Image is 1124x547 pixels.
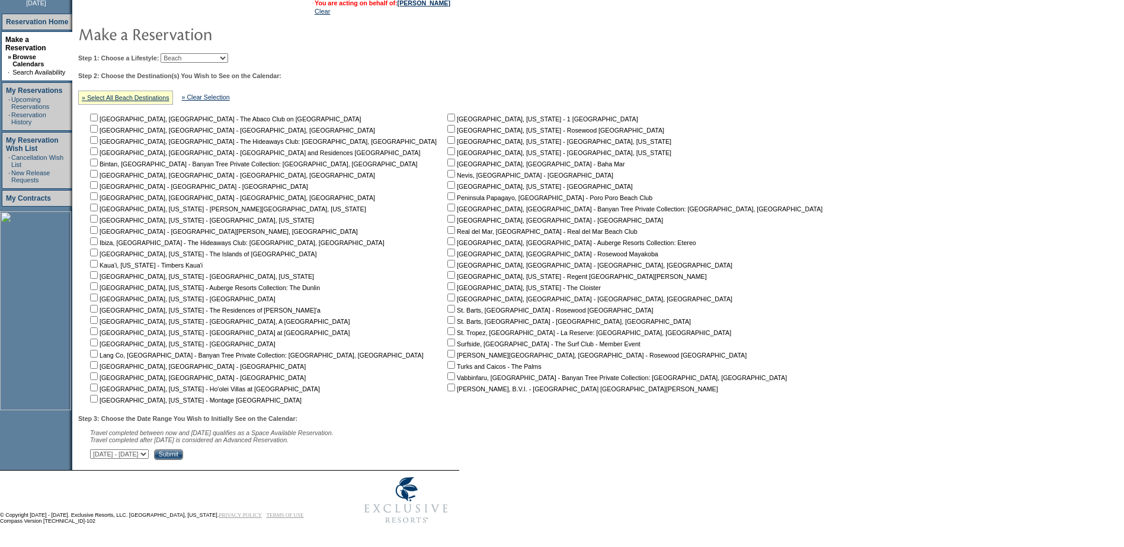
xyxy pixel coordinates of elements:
[88,385,320,392] nobr: [GEOGRAPHIC_DATA], [US_STATE] - Ho'olei Villas at [GEOGRAPHIC_DATA]
[182,94,230,101] a: » Clear Selection
[11,111,46,126] a: Reservation History
[82,94,169,101] a: » Select All Beach Destinations
[90,429,334,436] span: Travel completed between now and [DATE] qualifies as a Space Available Reservation.
[88,307,321,314] nobr: [GEOGRAPHIC_DATA], [US_STATE] - The Residences of [PERSON_NAME]'a
[78,72,281,79] b: Step 2: Choose the Destination(s) You Wish to See on the Calendar:
[88,149,420,156] nobr: [GEOGRAPHIC_DATA], [GEOGRAPHIC_DATA] - [GEOGRAPHIC_DATA] and Residences [GEOGRAPHIC_DATA]
[315,8,330,15] a: Clear
[78,22,315,46] img: pgTtlMakeReservation.gif
[154,449,183,460] input: Submit
[88,262,203,269] nobr: Kaua'i, [US_STATE] - Timbers Kaua'i
[445,127,664,134] nobr: [GEOGRAPHIC_DATA], [US_STATE] - Rosewood [GEOGRAPHIC_DATA]
[88,183,308,190] nobr: [GEOGRAPHIC_DATA] - [GEOGRAPHIC_DATA] - [GEOGRAPHIC_DATA]
[445,329,731,336] nobr: St. Tropez, [GEOGRAPHIC_DATA] - La Reserve: [GEOGRAPHIC_DATA], [GEOGRAPHIC_DATA]
[88,273,314,280] nobr: [GEOGRAPHIC_DATA], [US_STATE] - [GEOGRAPHIC_DATA], [US_STATE]
[353,471,459,530] img: Exclusive Resorts
[445,273,707,280] nobr: [GEOGRAPHIC_DATA], [US_STATE] - Regent [GEOGRAPHIC_DATA][PERSON_NAME]
[88,239,385,246] nobr: Ibiza, [GEOGRAPHIC_DATA] - The Hideaways Club: [GEOGRAPHIC_DATA], [GEOGRAPHIC_DATA]
[445,115,638,123] nobr: [GEOGRAPHIC_DATA], [US_STATE] - 1 [GEOGRAPHIC_DATA]
[88,160,418,168] nobr: Bintan, [GEOGRAPHIC_DATA] - Banyan Tree Private Collection: [GEOGRAPHIC_DATA], [GEOGRAPHIC_DATA]
[445,149,671,156] nobr: [GEOGRAPHIC_DATA], [US_STATE] - [GEOGRAPHIC_DATA], [US_STATE]
[445,205,822,213] nobr: [GEOGRAPHIC_DATA], [GEOGRAPHIC_DATA] - Banyan Tree Private Collection: [GEOGRAPHIC_DATA], [GEOGRA...
[445,228,638,235] nobr: Real del Mar, [GEOGRAPHIC_DATA] - Real del Mar Beach Club
[445,217,663,224] nobr: [GEOGRAPHIC_DATA], [GEOGRAPHIC_DATA] - [GEOGRAPHIC_DATA]
[88,352,424,359] nobr: Lang Co, [GEOGRAPHIC_DATA] - Banyan Tree Private Collection: [GEOGRAPHIC_DATA], [GEOGRAPHIC_DATA]
[6,86,62,95] a: My Reservations
[445,250,658,258] nobr: [GEOGRAPHIC_DATA], [GEOGRAPHIC_DATA] - Rosewood Mayakoba
[11,169,50,184] a: New Release Requests
[11,96,49,110] a: Upcoming Reservations
[445,340,641,347] nobr: Surfside, [GEOGRAPHIC_DATA] - The Surf Club - Member Event
[445,385,718,392] nobr: [PERSON_NAME], B.V.I. - [GEOGRAPHIC_DATA] [GEOGRAPHIC_DATA][PERSON_NAME]
[6,194,51,202] a: My Contracts
[88,138,437,145] nobr: [GEOGRAPHIC_DATA], [GEOGRAPHIC_DATA] - The Hideaways Club: [GEOGRAPHIC_DATA], [GEOGRAPHIC_DATA]
[445,194,652,201] nobr: Peninsula Papagayo, [GEOGRAPHIC_DATA] - Poro Poro Beach Club
[445,307,653,314] nobr: St. Barts, [GEOGRAPHIC_DATA] - Rosewood [GEOGRAPHIC_DATA]
[8,169,10,184] td: ·
[8,111,10,126] td: ·
[445,284,601,291] nobr: [GEOGRAPHIC_DATA], [US_STATE] - The Cloister
[8,69,11,76] td: ·
[445,262,732,269] nobr: [GEOGRAPHIC_DATA], [GEOGRAPHIC_DATA] - [GEOGRAPHIC_DATA], [GEOGRAPHIC_DATA]
[6,136,59,153] a: My Reservation Wish List
[445,138,671,145] nobr: [GEOGRAPHIC_DATA], [US_STATE] - [GEOGRAPHIC_DATA], [US_STATE]
[445,363,542,370] nobr: Turks and Caicos - The Palms
[78,415,297,422] b: Step 3: Choose the Date Range You Wish to Initially See on the Calendar:
[88,127,375,134] nobr: [GEOGRAPHIC_DATA], [GEOGRAPHIC_DATA] - [GEOGRAPHIC_DATA], [GEOGRAPHIC_DATA]
[445,318,691,325] nobr: St. Barts, [GEOGRAPHIC_DATA] - [GEOGRAPHIC_DATA], [GEOGRAPHIC_DATA]
[88,228,358,235] nobr: [GEOGRAPHIC_DATA] - [GEOGRAPHIC_DATA][PERSON_NAME], [GEOGRAPHIC_DATA]
[88,318,350,325] nobr: [GEOGRAPHIC_DATA], [US_STATE] - [GEOGRAPHIC_DATA], A [GEOGRAPHIC_DATA]
[445,295,732,303] nobr: [GEOGRAPHIC_DATA], [GEOGRAPHIC_DATA] - [GEOGRAPHIC_DATA], [GEOGRAPHIC_DATA]
[78,54,159,62] b: Step 1: Choose a Lifestyle:
[445,172,613,179] nobr: Nevis, [GEOGRAPHIC_DATA] - [GEOGRAPHIC_DATA]
[219,512,262,518] a: PRIVACY POLICY
[445,374,787,381] nobr: Vabbinfaru, [GEOGRAPHIC_DATA] - Banyan Tree Private Collection: [GEOGRAPHIC_DATA], [GEOGRAPHIC_DATA]
[8,53,11,60] b: »
[88,194,375,201] nobr: [GEOGRAPHIC_DATA], [GEOGRAPHIC_DATA] - [GEOGRAPHIC_DATA], [GEOGRAPHIC_DATA]
[88,329,350,336] nobr: [GEOGRAPHIC_DATA], [US_STATE] - [GEOGRAPHIC_DATA] at [GEOGRAPHIC_DATA]
[88,217,314,224] nobr: [GEOGRAPHIC_DATA], [US_STATE] - [GEOGRAPHIC_DATA], [US_STATE]
[445,160,625,168] nobr: [GEOGRAPHIC_DATA], [GEOGRAPHIC_DATA] - Baha Mar
[88,172,375,179] nobr: [GEOGRAPHIC_DATA], [GEOGRAPHIC_DATA] - [GEOGRAPHIC_DATA], [GEOGRAPHIC_DATA]
[88,397,302,404] nobr: [GEOGRAPHIC_DATA], [US_STATE] - Montage [GEOGRAPHIC_DATA]
[88,340,276,347] nobr: [GEOGRAPHIC_DATA], [US_STATE] - [GEOGRAPHIC_DATA]
[88,205,366,213] nobr: [GEOGRAPHIC_DATA], [US_STATE] - [PERSON_NAME][GEOGRAPHIC_DATA], [US_STATE]
[12,69,65,76] a: Search Availability
[12,53,44,67] a: Browse Calendars
[88,363,306,370] nobr: [GEOGRAPHIC_DATA], [GEOGRAPHIC_DATA] - [GEOGRAPHIC_DATA]
[445,239,696,246] nobr: [GEOGRAPHIC_DATA], [GEOGRAPHIC_DATA] - Auberge Resorts Collection: Etereo
[267,512,304,518] a: TERMS OF USE
[90,436,289,443] nobr: Travel completed after [DATE] is considered an Advanced Reservation.
[88,250,316,258] nobr: [GEOGRAPHIC_DATA], [US_STATE] - The Islands of [GEOGRAPHIC_DATA]
[6,18,68,26] a: Reservation Home
[88,115,361,123] nobr: [GEOGRAPHIC_DATA], [GEOGRAPHIC_DATA] - The Abaco Club on [GEOGRAPHIC_DATA]
[88,374,306,381] nobr: [GEOGRAPHIC_DATA], [GEOGRAPHIC_DATA] - [GEOGRAPHIC_DATA]
[88,284,320,291] nobr: [GEOGRAPHIC_DATA], [US_STATE] - Auberge Resorts Collection: The Dunlin
[5,36,46,52] a: Make a Reservation
[445,352,747,359] nobr: [PERSON_NAME][GEOGRAPHIC_DATA], [GEOGRAPHIC_DATA] - Rosewood [GEOGRAPHIC_DATA]
[8,154,10,168] td: ·
[88,295,276,303] nobr: [GEOGRAPHIC_DATA], [US_STATE] - [GEOGRAPHIC_DATA]
[445,183,633,190] nobr: [GEOGRAPHIC_DATA], [US_STATE] - [GEOGRAPHIC_DATA]
[8,96,10,110] td: ·
[11,154,63,168] a: Cancellation Wish List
